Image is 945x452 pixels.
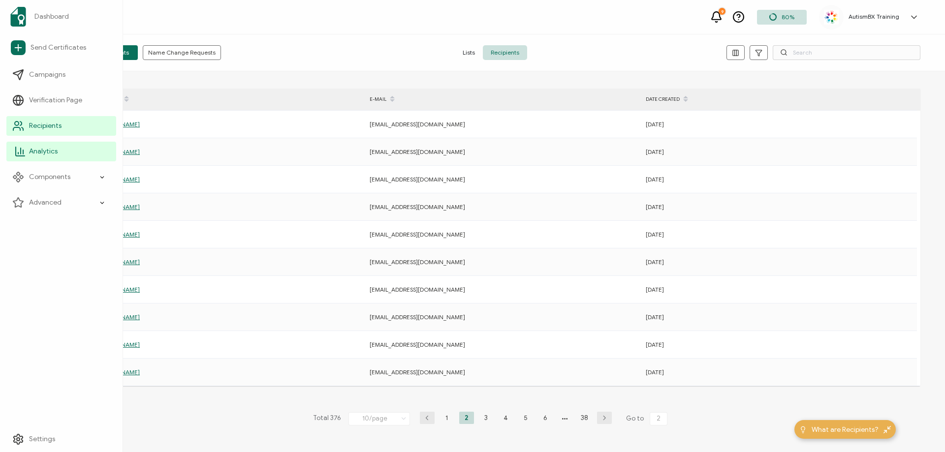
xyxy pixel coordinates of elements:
[370,203,465,211] span: [EMAIL_ADDRESS][DOMAIN_NAME]
[440,412,454,424] li: 1
[499,412,513,424] li: 4
[824,10,839,25] img: 55acd4ea-2246-4d5a-820f-7ee15f166b00.jpg
[348,412,410,425] input: Select
[6,90,116,110] a: Verification Page
[6,65,116,85] a: Campaigns
[370,258,465,266] span: [EMAIL_ADDRESS][DOMAIN_NAME]
[483,45,527,60] span: Recipients
[6,116,116,136] a: Recipients
[479,412,494,424] li: 3
[646,258,664,266] span: [DATE]
[370,121,465,128] span: [EMAIL_ADDRESS][DOMAIN_NAME]
[773,45,920,60] input: Search
[646,121,664,128] span: [DATE]
[646,148,664,155] span: [DATE]
[812,424,879,435] span: What are Recipients?
[883,426,891,433] img: minimize-icon.svg
[459,412,474,424] li: 2
[370,341,465,348] span: [EMAIL_ADDRESS][DOMAIN_NAME]
[143,45,221,60] button: Name Change Requests
[646,341,664,348] span: [DATE]
[370,368,465,376] span: [EMAIL_ADDRESS][DOMAIN_NAME]
[646,368,664,376] span: [DATE]
[626,412,669,425] span: Go to
[641,91,917,108] div: DATE CREATED
[538,412,553,424] li: 6
[10,7,26,27] img: sertifier-logomark-colored.svg
[646,231,664,238] span: [DATE]
[646,286,664,293] span: [DATE]
[646,313,664,321] span: [DATE]
[370,286,465,293] span: [EMAIL_ADDRESS][DOMAIN_NAME]
[29,172,70,182] span: Components
[89,91,365,108] div: FULL NAME
[646,176,664,183] span: [DATE]
[29,147,58,156] span: Analytics
[518,412,533,424] li: 5
[455,45,483,60] span: Lists
[719,8,725,15] div: 9
[31,43,86,53] span: Send Certificates
[29,70,65,80] span: Campaigns
[365,91,641,108] div: E-MAIL
[34,12,69,22] span: Dashboard
[6,429,116,449] a: Settings
[29,95,82,105] span: Verification Page
[370,313,465,321] span: [EMAIL_ADDRESS][DOMAIN_NAME]
[370,176,465,183] span: [EMAIL_ADDRESS][DOMAIN_NAME]
[6,3,116,30] a: Dashboard
[148,50,216,56] span: Name Change Requests
[646,203,664,211] span: [DATE]
[577,412,592,424] li: 38
[370,148,465,155] span: [EMAIL_ADDRESS][DOMAIN_NAME]
[782,13,794,21] span: 80%
[313,412,341,425] span: Total 376
[29,198,62,208] span: Advanced
[849,13,899,20] h5: AutismBX Training
[6,142,116,161] a: Analytics
[6,36,116,59] a: Send Certificates
[29,121,62,131] span: Recipients
[370,231,465,238] span: [EMAIL_ADDRESS][DOMAIN_NAME]
[896,405,945,452] iframe: Chat Widget
[29,434,55,444] span: Settings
